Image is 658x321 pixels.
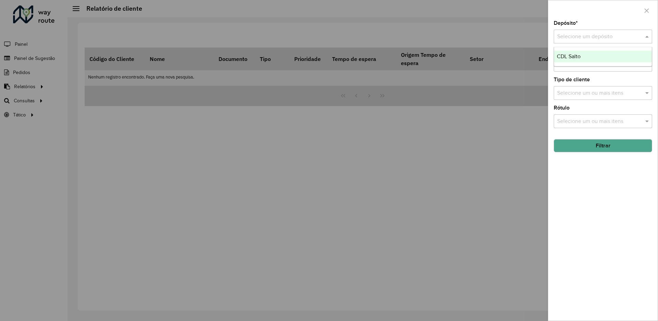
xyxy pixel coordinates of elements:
[554,104,570,112] label: Rótulo
[554,47,652,66] ng-dropdown-panel: Options list
[557,53,581,59] span: CDL Salto
[554,19,578,27] label: Depósito
[554,139,652,152] button: Filtrar
[554,75,590,84] label: Tipo de cliente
